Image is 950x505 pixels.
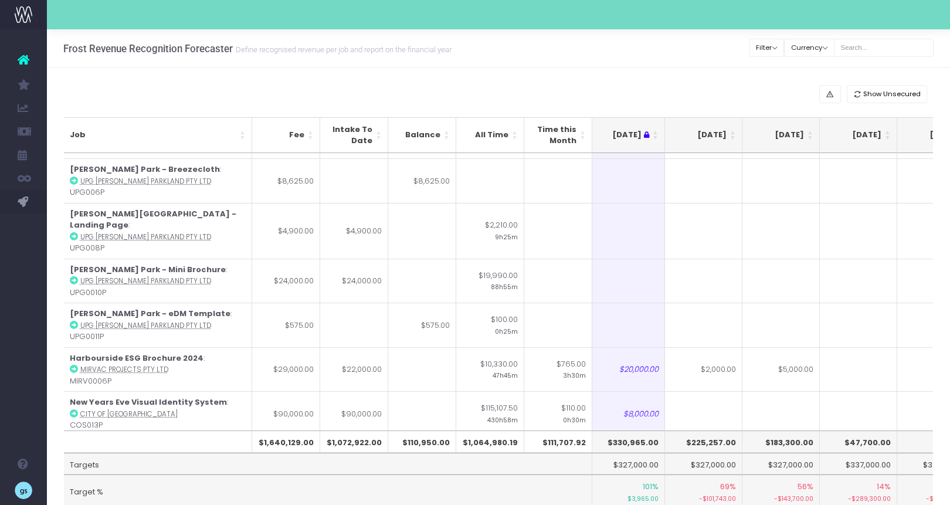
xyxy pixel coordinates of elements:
[252,303,320,347] td: $575.00
[64,347,252,392] td: : MIRV0006P
[64,117,252,153] th: Job: activate to sort column ascending
[64,158,252,203] td: : UPG006P
[456,117,524,153] th: All Time: activate to sort column ascending
[495,231,518,242] small: 9h25m
[665,453,742,475] td: $327,000.00
[456,203,524,259] td: $2,210.00
[742,347,820,392] td: $5,000.00
[252,391,320,436] td: $90,000.00
[671,493,736,504] small: -$101,743.00
[720,481,736,493] span: 69%
[70,164,220,175] strong: [PERSON_NAME] Park - Breezecloth
[826,493,891,504] small: -$289,300.00
[456,303,524,347] td: $100.00
[588,347,665,392] td: $20,000.00
[563,370,586,380] small: 3h30m
[748,493,813,504] small: -$143,700.00
[524,117,592,153] th: Time this Month: activate to sort column ascending
[847,85,928,103] button: Show Unsecured
[80,232,211,242] abbr: UPG EDMONDSON PARKLAND PTY LTD
[388,117,456,153] th: Balance: activate to sort column ascending
[252,117,320,153] th: Fee: activate to sort column ascending
[70,208,236,231] strong: [PERSON_NAME][GEOGRAPHIC_DATA] - Landing Page
[252,431,320,453] th: $1,640,129.00
[15,482,32,499] img: images/default_profile_image.png
[643,481,659,493] span: 101%
[70,353,203,364] strong: Harbourside ESG Brochure 2024
[834,39,934,57] input: Search...
[63,43,452,55] h3: Frost Revenue Recognition Forecaster
[742,117,820,153] th: Sep 25: activate to sort column ascending
[456,347,524,392] td: $10,330.00
[588,391,665,436] td: $8,000.00
[80,409,178,419] abbr: City Of Sydney
[820,117,897,153] th: Oct 25: activate to sort column ascending
[320,259,388,303] td: $24,000.00
[742,453,820,475] td: $327,000.00
[588,117,665,153] th: Jul 25 : activate to sort column ascending
[495,326,518,336] small: 0h25m
[320,431,388,453] th: $1,072,922.00
[64,391,252,436] td: : COS013P
[863,89,921,99] span: Show Unsecured
[252,203,320,259] td: $4,900.00
[320,347,388,392] td: $22,000.00
[456,431,524,453] th: $1,064,980.19
[388,431,456,453] th: $110,950.00
[493,370,518,380] small: 47h45m
[588,453,665,475] td: $327,000.00
[80,365,168,374] abbr: Mirvac Projects Pty Ltd
[588,431,665,453] th: $330,965.00
[320,391,388,436] td: $90,000.00
[456,391,524,436] td: $115,107.50
[64,203,252,259] td: : UPG008P
[80,177,211,186] abbr: UPG EDMONDSON PARKLAND PTY LTD
[491,281,518,292] small: 88h55m
[593,493,659,504] small: $3,965.00
[70,264,226,275] strong: [PERSON_NAME] Park - Mini Brochure
[524,391,592,436] td: $110.00
[80,321,211,330] abbr: UPG EDMONDSON PARKLAND PTY LTD
[798,481,813,493] span: 56%
[233,43,452,55] small: Define recognised revenue per job and report on the financial year
[742,431,820,453] th: $183,300.00
[252,259,320,303] td: $24,000.00
[320,117,388,153] th: Intake To Date: activate to sort column ascending
[320,203,388,259] td: $4,900.00
[487,414,518,425] small: 430h58m
[70,308,230,319] strong: [PERSON_NAME] Park - eDM Template
[524,431,592,453] th: $111,707.92
[524,347,592,392] td: $765.00
[820,453,897,475] td: $337,000.00
[252,347,320,392] td: $29,000.00
[252,158,320,203] td: $8,625.00
[665,431,742,453] th: $225,257.00
[64,303,252,347] td: : UPG0011P
[665,117,742,153] th: Aug 25: activate to sort column ascending
[665,347,742,392] td: $2,000.00
[70,396,227,408] strong: New Years Eve Visual Identity System
[784,39,834,57] button: Currency
[64,259,252,303] td: : UPG0010P
[749,39,785,57] button: Filter
[563,414,586,425] small: 0h30m
[877,481,891,493] span: 14%
[80,276,211,286] abbr: UPG EDMONDSON PARKLAND PTY LTD
[64,453,592,475] td: Targets
[388,158,456,203] td: $8,625.00
[820,431,897,453] th: $47,700.00
[456,259,524,303] td: $19,990.00
[388,303,456,347] td: $575.00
